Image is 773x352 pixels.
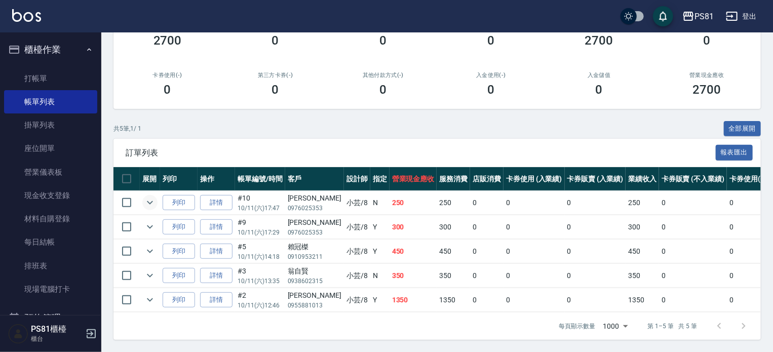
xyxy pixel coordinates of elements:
[504,215,565,239] td: 0
[344,264,370,288] td: 小芸 /8
[370,288,390,312] td: Y
[31,334,83,343] p: 櫃台
[380,83,387,97] h3: 0
[449,72,533,79] h2: 入金使用(-)
[659,167,727,191] th: 卡券販賣 (不入業績)
[142,195,158,210] button: expand row
[722,7,761,26] button: 登出
[470,215,504,239] td: 0
[565,215,626,239] td: 0
[344,191,370,215] td: 小芸 /8
[163,219,195,235] button: 列印
[488,33,495,48] h3: 0
[694,10,714,23] div: PS81
[163,244,195,259] button: 列印
[235,215,285,239] td: #9
[716,147,753,157] a: 報表匯出
[565,191,626,215] td: 0
[504,264,565,288] td: 0
[163,195,195,211] button: 列印
[235,167,285,191] th: 帳單編號/時間
[470,167,504,191] th: 店販消費
[437,240,470,263] td: 450
[344,167,370,191] th: 設計師
[288,242,341,252] div: 賴冠榤
[4,90,97,113] a: 帳單列表
[437,167,470,191] th: 服務消費
[200,244,233,259] a: 詳情
[504,288,565,312] td: 0
[4,113,97,137] a: 掛單列表
[272,33,279,48] h3: 0
[504,240,565,263] td: 0
[390,191,437,215] td: 250
[238,228,283,237] p: 10/11 (六) 17:29
[727,167,768,191] th: 卡券使用(-)
[390,264,437,288] td: 350
[727,240,768,263] td: 0
[341,72,425,79] h2: 其他付款方式(-)
[200,195,233,211] a: 詳情
[470,191,504,215] td: 0
[704,33,711,48] h3: 0
[390,215,437,239] td: 300
[470,240,504,263] td: 0
[659,215,727,239] td: 0
[565,288,626,312] td: 0
[31,324,83,334] h5: PS81櫃檯
[235,240,285,263] td: #5
[437,191,470,215] td: 250
[470,264,504,288] td: 0
[238,277,283,286] p: 10/11 (六) 13:35
[142,268,158,283] button: expand row
[238,204,283,213] p: 10/11 (六) 17:47
[344,288,370,312] td: 小芸 /8
[4,230,97,254] a: 每日結帳
[659,240,727,263] td: 0
[12,9,41,22] img: Logo
[565,167,626,191] th: 卡券販賣 (入業績)
[565,240,626,263] td: 0
[238,301,283,310] p: 10/11 (六) 12:46
[693,83,721,97] h3: 2700
[390,240,437,263] td: 450
[4,207,97,230] a: 材料自購登錄
[288,252,341,261] p: 0910953211
[716,145,753,161] button: 報表匯出
[200,219,233,235] a: 詳情
[724,121,761,137] button: 全部展開
[626,240,659,263] td: 450
[164,83,171,97] h3: 0
[198,167,235,191] th: 操作
[727,191,768,215] td: 0
[344,240,370,263] td: 小芸 /8
[727,288,768,312] td: 0
[142,292,158,307] button: expand row
[288,266,341,277] div: 翁自賢
[238,252,283,261] p: 10/11 (六) 14:18
[727,264,768,288] td: 0
[626,264,659,288] td: 350
[288,277,341,286] p: 0938602315
[288,204,341,213] p: 0976025353
[163,268,195,284] button: 列印
[113,124,141,133] p: 共 5 筆, 1 / 1
[235,264,285,288] td: #3
[288,193,341,204] div: [PERSON_NAME]
[4,254,97,278] a: 排班表
[596,83,603,97] h3: 0
[370,240,390,263] td: Y
[142,244,158,259] button: expand row
[659,191,727,215] td: 0
[488,83,495,97] h3: 0
[4,67,97,90] a: 打帳單
[380,33,387,48] h3: 0
[126,148,716,158] span: 訂單列表
[437,288,470,312] td: 1350
[4,305,97,331] button: 預約管理
[142,219,158,234] button: expand row
[163,292,195,308] button: 列印
[200,268,233,284] a: 詳情
[626,191,659,215] td: 250
[390,167,437,191] th: 營業現金應收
